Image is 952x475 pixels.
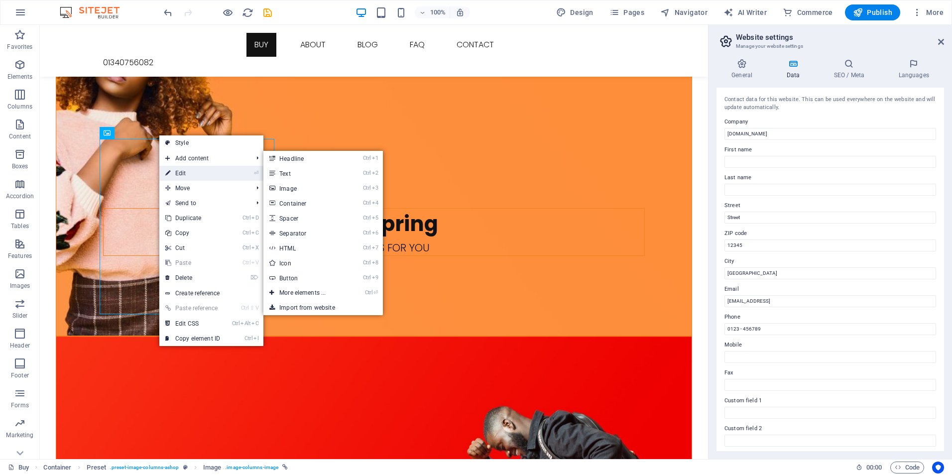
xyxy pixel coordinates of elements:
[263,240,346,255] a: Ctrl7HTML
[430,6,446,18] h6: 100%
[724,228,936,239] label: ZIP code
[11,401,29,409] p: Forms
[866,462,882,474] span: 00 00
[43,462,288,474] nav: breadcrumb
[159,255,226,270] a: CtrlVPaste
[251,320,258,327] i: C
[372,230,378,236] i: 6
[372,274,378,281] i: 9
[363,185,371,191] i: Ctrl
[57,6,132,18] img: Editor Logo
[241,6,253,18] button: reload
[263,181,346,196] a: Ctrl3Image
[605,4,648,20] button: Pages
[242,215,250,221] i: Ctrl
[251,230,258,236] i: C
[363,215,371,221] i: Ctrl
[11,371,29,379] p: Footer
[7,73,33,81] p: Elements
[159,151,248,166] span: Add content
[159,286,263,301] a: Create reference
[6,431,33,439] p: Marketing
[242,230,250,236] i: Ctrl
[779,4,837,20] button: Commerce
[242,244,250,251] i: Ctrl
[552,4,597,20] button: Design
[159,196,248,211] a: Send to
[9,132,31,140] p: Content
[242,259,250,266] i: Ctrl
[363,155,371,161] i: Ctrl
[724,451,936,463] label: Custom field 3
[263,300,383,315] a: Import from website
[159,331,226,346] a: CtrlICopy element ID
[251,215,258,221] i: D
[263,196,346,211] a: Ctrl4Container
[110,462,179,474] span: . preset-image-columns-ashop
[7,103,32,111] p: Columns
[159,226,226,240] a: CtrlCCopy
[251,259,258,266] i: V
[241,305,249,311] i: Ctrl
[255,305,258,311] i: V
[10,282,30,290] p: Images
[656,4,712,20] button: Navigator
[365,289,373,296] i: Ctrl
[908,4,948,20] button: More
[724,200,936,212] label: Street
[242,7,253,18] i: Reload page
[372,185,378,191] i: 3
[883,59,944,80] h4: Languages
[159,181,248,196] span: Move
[783,7,833,17] span: Commerce
[225,462,278,474] span: . image-columns-image
[724,423,936,435] label: Custom field 2
[159,270,226,285] a: ⌦Delete
[10,342,30,350] p: Header
[723,7,767,17] span: AI Writer
[261,6,273,18] button: save
[660,7,708,17] span: Navigator
[263,255,346,270] a: Ctrl8Icon
[771,59,819,80] h4: Data
[372,200,378,206] i: 4
[912,7,944,17] span: More
[7,43,32,51] p: Favorites
[11,222,29,230] p: Tables
[244,335,252,342] i: Ctrl
[724,255,936,267] label: City
[203,462,221,474] span: Click to select. Double-click to edit
[372,244,378,251] i: 7
[873,464,875,471] span: :
[556,7,594,17] span: Design
[724,96,936,112] div: Contact data for this website. This can be used everywhere on the website and will update automat...
[222,6,234,18] button: Click here to leave preview mode and continue editing
[363,244,371,251] i: Ctrl
[724,144,936,156] label: First name
[363,230,371,236] i: Ctrl
[724,339,936,351] label: Mobile
[12,162,28,170] p: Boxes
[363,170,371,176] i: Ctrl
[372,155,378,161] i: 1
[159,301,226,316] a: Ctrl⇧VPaste reference
[724,172,936,184] label: Last name
[159,135,263,150] a: Style
[890,462,924,474] button: Code
[895,462,920,474] span: Code
[159,211,226,226] a: CtrlDDuplicate
[263,270,346,285] a: Ctrl9Button
[6,192,34,200] p: Accordion
[724,116,936,128] label: Company
[724,395,936,407] label: Custom field 1
[819,59,883,80] h4: SEO / Meta
[856,462,882,474] h6: Session time
[609,7,644,17] span: Pages
[8,462,29,474] a: Click to cancel selection. Double-click to open Pages
[719,4,771,20] button: AI Writer
[282,465,288,470] i: This element is linked
[263,211,346,226] a: Ctrl5Spacer
[87,462,106,474] span: Click to select. Double-click to edit
[724,283,936,295] label: Email
[456,8,465,17] i: On resize automatically adjust zoom level to fit chosen device.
